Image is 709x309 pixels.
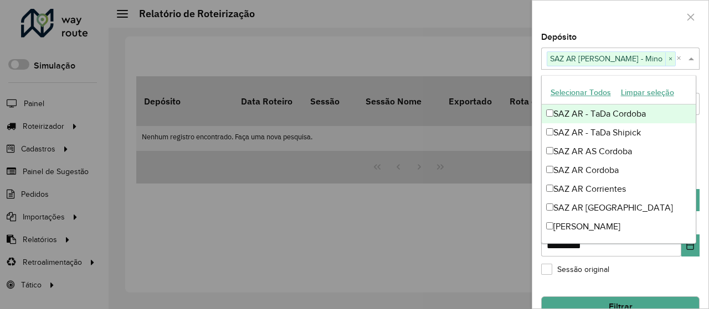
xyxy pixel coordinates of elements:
div: SAZ AR [GEOGRAPHIC_DATA] [542,198,696,217]
span: Clear all [676,52,686,65]
ng-dropdown-panel: Options list [541,75,697,244]
div: [PERSON_NAME] [542,217,696,236]
div: SAZ AR AS Cordoba [542,142,696,161]
span: × [665,53,675,66]
button: Limpar seleção [616,84,679,101]
div: SAZ AR Mercado Central - MICROCENTRO [542,236,696,255]
button: Selecionar Todos [546,84,616,101]
button: Choose Date [681,234,700,256]
label: Sessão original [541,264,609,275]
div: SAZ AR Corrientes [542,180,696,198]
div: SAZ AR - TaDa Cordoba [542,104,696,123]
div: SAZ AR - TaDa Shipick [542,123,696,142]
label: Depósito [541,30,577,44]
div: SAZ AR Cordoba [542,161,696,180]
span: SAZ AR [PERSON_NAME] - Mino [547,52,665,65]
